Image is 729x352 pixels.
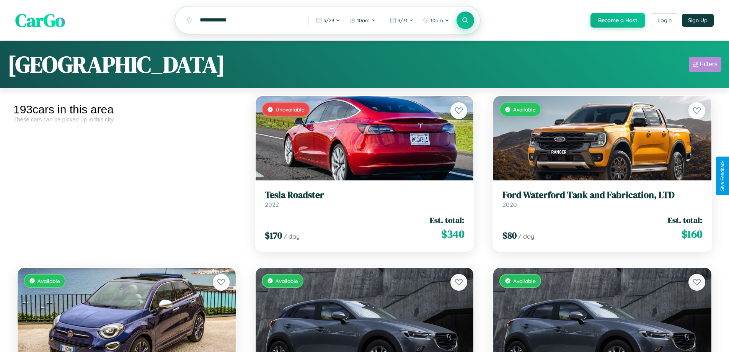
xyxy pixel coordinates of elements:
button: 10am [346,14,380,26]
span: Available [513,106,536,113]
span: 3 / 31 [398,17,408,23]
span: Available [38,278,60,284]
button: Sign Up [682,14,714,27]
span: CarGo [15,8,65,33]
div: Give Feedback [720,160,725,192]
span: Unavailable [276,106,305,113]
a: Ford Waterford Tank and Fabrication, LTD2020 [502,190,702,208]
button: Become a Host [590,13,645,28]
span: Est. total: [668,214,702,226]
h1: [GEOGRAPHIC_DATA] [8,49,225,80]
span: / day [284,232,300,240]
span: / day [518,232,534,240]
span: Available [276,278,298,284]
span: Available [513,278,536,284]
span: 2020 [502,201,517,208]
span: 3 / 29 [323,17,334,23]
span: 2022 [265,201,279,208]
span: 10am [357,17,370,23]
button: 3/29 [312,14,344,26]
h3: Tesla Roadster [265,190,465,201]
div: 193 cars in this area [13,103,240,116]
span: $ 160 [682,226,702,242]
h3: Ford Waterford Tank and Fabrication, LTD [502,190,702,201]
button: Filters [689,57,721,72]
span: 10am [431,17,443,23]
span: Est. total: [430,214,464,226]
a: Tesla Roadster2022 [265,190,465,208]
span: $ 80 [502,229,517,242]
span: $ 170 [265,229,282,242]
button: 3/31 [386,14,418,26]
span: $ 340 [441,226,464,242]
button: Login [651,13,678,27]
div: Filters [700,61,718,68]
div: These cars can be picked up in this city. [13,116,240,123]
button: 10am [419,14,453,26]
